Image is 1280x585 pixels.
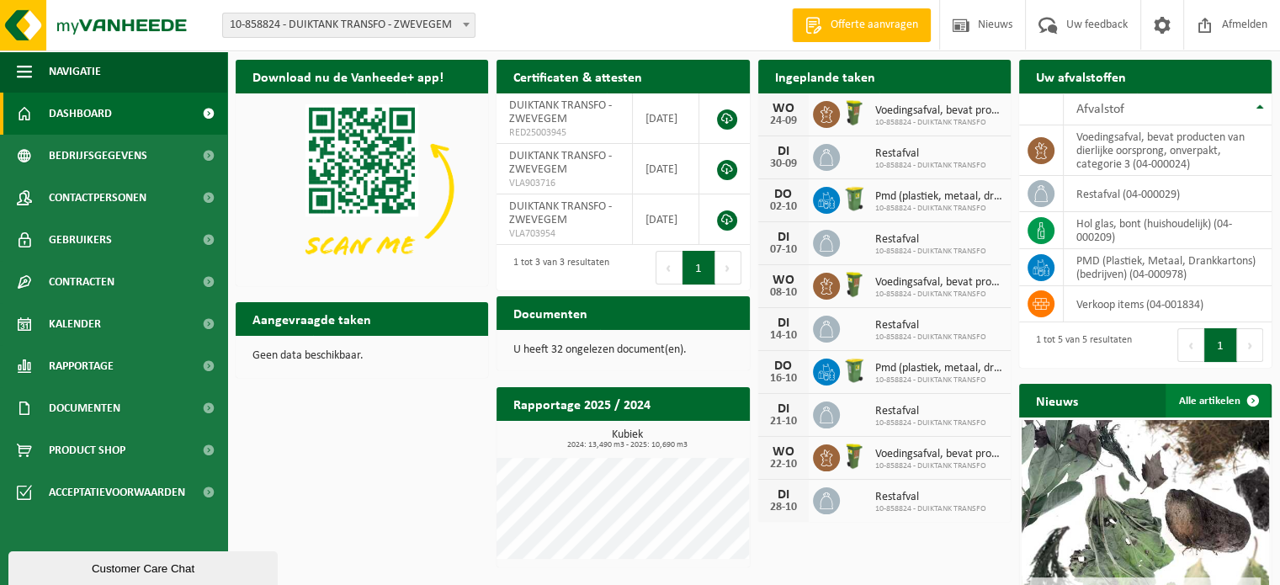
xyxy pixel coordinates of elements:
[767,188,800,201] div: DO
[1204,328,1237,362] button: 1
[875,204,1002,214] span: 10-858824 - DUIKTANK TRANSFO
[875,190,1002,204] span: Pmd (plastiek, metaal, drankkartons) (bedrijven)
[236,60,460,93] h2: Download nu de Vanheede+ app!
[792,8,931,42] a: Offerte aanvragen
[826,17,922,34] span: Offerte aanvragen
[49,471,185,513] span: Acceptatievoorwaarden
[875,332,986,343] span: 10-858824 - DUIKTANK TRANSFO
[1166,384,1270,417] a: Alle artikelen
[236,302,388,335] h2: Aangevraagde taken
[633,194,700,245] td: [DATE]
[875,375,1002,386] span: 10-858824 - DUIKTANK TRANSFO
[875,161,986,171] span: 10-858824 - DUIKTANK TRANSFO
[875,104,1002,118] span: Voedingsafval, bevat producten van dierlijke oorsprong, onverpakt, categorie 3
[497,60,659,93] h2: Certificaten & attesten
[875,504,986,514] span: 10-858824 - DUIKTANK TRANSFO
[509,126,619,140] span: RED25003945
[49,345,114,387] span: Rapportage
[1237,328,1263,362] button: Next
[767,459,800,471] div: 22-10
[875,491,986,504] span: Restafval
[1177,328,1204,362] button: Previous
[509,150,612,176] span: DUIKTANK TRANSFO - ZWEVEGEM
[509,227,619,241] span: VLA703954
[767,201,800,213] div: 02-10
[8,548,281,585] iframe: chat widget
[767,330,800,342] div: 14-10
[767,145,800,158] div: DI
[223,13,475,37] span: 10-858824 - DUIKTANK TRANSFO - ZWEVEGEM
[1064,176,1272,212] td: restafval (04-000029)
[252,350,471,362] p: Geen data beschikbaar.
[767,502,800,513] div: 28-10
[222,13,475,38] span: 10-858824 - DUIKTANK TRANSFO - ZWEVEGEM
[767,373,800,385] div: 16-10
[715,251,741,285] button: Next
[1028,327,1132,364] div: 1 tot 5 van 5 resultaten
[1019,384,1095,417] h2: Nieuws
[767,488,800,502] div: DI
[840,356,868,385] img: WB-0240-HPE-GN-51
[767,158,800,170] div: 30-09
[1076,103,1124,116] span: Afvalstof
[1019,60,1143,93] h2: Uw afvalstoffen
[1064,125,1272,176] td: voedingsafval, bevat producten van dierlijke oorsprong, onverpakt, categorie 3 (04-000024)
[633,93,700,144] td: [DATE]
[840,270,868,299] img: WB-0060-HPE-GN-51
[49,303,101,345] span: Kalender
[875,290,1002,300] span: 10-858824 - DUIKTANK TRANSFO
[875,118,1002,128] span: 10-858824 - DUIKTANK TRANSFO
[875,418,986,428] span: 10-858824 - DUIKTANK TRANSFO
[682,251,715,285] button: 1
[840,98,868,127] img: WB-0060-HPE-GN-51
[875,147,986,161] span: Restafval
[633,144,700,194] td: [DATE]
[875,247,986,257] span: 10-858824 - DUIKTANK TRANSFO
[624,420,748,454] a: Bekijk rapportage
[767,244,800,256] div: 07-10
[1064,212,1272,249] td: hol glas, bont (huishoudelijk) (04-000209)
[49,219,112,261] span: Gebruikers
[875,233,986,247] span: Restafval
[767,231,800,244] div: DI
[236,93,488,283] img: Download de VHEPlus App
[767,274,800,287] div: WO
[656,251,682,285] button: Previous
[840,442,868,471] img: WB-0060-HPE-GN-51
[758,60,892,93] h2: Ingeplande taken
[49,135,147,177] span: Bedrijfsgegevens
[49,93,112,135] span: Dashboard
[497,296,604,329] h2: Documenten
[49,177,146,219] span: Contactpersonen
[49,261,114,303] span: Contracten
[1064,286,1272,322] td: verkoop items (04-001834)
[875,319,986,332] span: Restafval
[840,184,868,213] img: WB-0240-HPE-GN-51
[875,448,1002,461] span: Voedingsafval, bevat producten van dierlijke oorsprong, onverpakt, categorie 3
[767,287,800,299] div: 08-10
[509,177,619,190] span: VLA903716
[875,461,1002,471] span: 10-858824 - DUIKTANK TRANSFO
[767,359,800,373] div: DO
[49,429,125,471] span: Product Shop
[767,445,800,459] div: WO
[767,402,800,416] div: DI
[767,102,800,115] div: WO
[505,429,749,449] h3: Kubiek
[505,441,749,449] span: 2024: 13,490 m3 - 2025: 10,690 m3
[875,276,1002,290] span: Voedingsafval, bevat producten van dierlijke oorsprong, onverpakt, categorie 3
[513,344,732,356] p: U heeft 32 ongelezen document(en).
[509,200,612,226] span: DUIKTANK TRANSFO - ZWEVEGEM
[49,51,101,93] span: Navigatie
[767,115,800,127] div: 24-09
[1064,249,1272,286] td: PMD (Plastiek, Metaal, Drankkartons) (bedrijven) (04-000978)
[505,249,609,286] div: 1 tot 3 van 3 resultaten
[875,362,1002,375] span: Pmd (plastiek, metaal, drankkartons) (bedrijven)
[875,405,986,418] span: Restafval
[49,387,120,429] span: Documenten
[767,416,800,428] div: 21-10
[767,316,800,330] div: DI
[509,99,612,125] span: DUIKTANK TRANSFO - ZWEVEGEM
[497,387,667,420] h2: Rapportage 2025 / 2024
